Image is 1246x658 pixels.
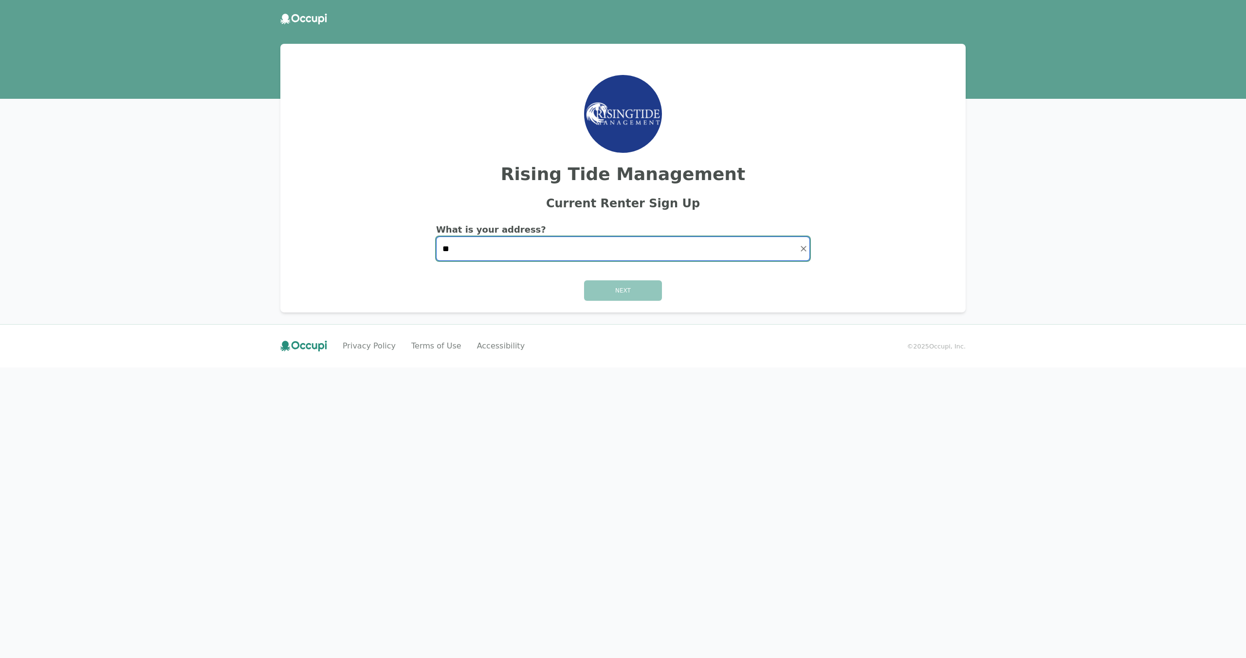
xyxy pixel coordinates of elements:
h2: Current Renter Sign Up [292,196,954,211]
h2: Rising Tide Management [292,164,954,184]
a: Privacy Policy [343,340,396,352]
input: Start typing... [437,237,809,260]
a: Accessibility [477,340,525,352]
h2: What is your address? [436,223,810,237]
small: © 2025 Occupi, Inc. [907,342,966,351]
button: Clear [797,242,810,256]
img: Rising Tide Homes [584,99,662,128]
a: Terms of Use [411,340,461,352]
